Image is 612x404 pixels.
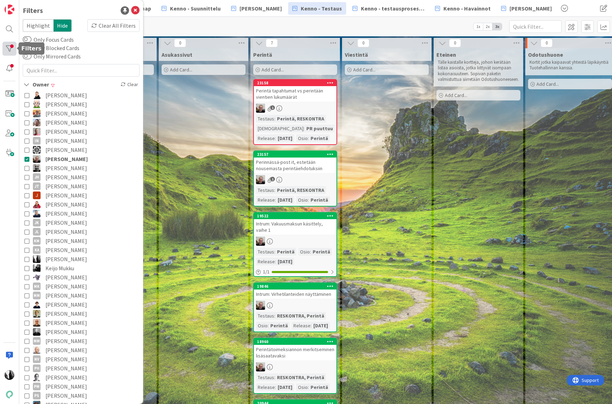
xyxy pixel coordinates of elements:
div: 19522Intrum: Vakuusmaksun käsittely, vaihe 1 [254,213,336,235]
div: Intrum: Vakuusmaksun käsittely, vaihe 1 [254,219,336,235]
span: [PERSON_NAME] [45,273,87,282]
div: Clear [119,80,140,89]
span: : [275,258,276,265]
span: Perintä [253,51,272,58]
div: 23158Perintä tapahtumat vs perintään vientien lukumäärät [254,80,336,102]
div: IN [33,137,41,145]
span: 0 [541,39,553,47]
span: [PERSON_NAME] [45,245,87,255]
span: [PERSON_NAME] [45,236,87,245]
span: 1 [270,177,275,181]
div: Osio [296,134,308,142]
img: JH [256,104,265,113]
div: KA [33,246,41,254]
span: [PERSON_NAME] [510,4,552,13]
span: [PERSON_NAME] [45,145,87,154]
div: Perintä [311,248,332,256]
button: Only Focus Cards [23,36,31,43]
div: [DEMOGRAPHIC_DATA] [256,125,304,132]
span: [PERSON_NAME] [240,4,282,13]
span: : [275,134,276,142]
span: : [304,125,305,132]
img: ET [33,119,41,126]
span: : [308,196,309,204]
div: JH [254,237,336,246]
div: 1/1 [254,267,336,276]
div: 18960Perintätoimeksiannon merkitseminen lisäsaatavaksi [254,339,336,360]
div: 23157 [254,151,336,158]
button: IH [PERSON_NAME] [24,145,138,154]
div: 23157 [257,152,336,157]
img: JH [33,155,41,163]
img: JJ [33,210,41,217]
div: Perintä, RESKONTRA [275,186,326,194]
div: 18960 [254,339,336,345]
img: KV [5,370,14,380]
button: KM [PERSON_NAME] [24,236,138,245]
span: 2x [483,23,492,30]
span: Eteinen [436,51,456,58]
button: ML [PERSON_NAME] [24,309,138,318]
img: MV [33,328,41,336]
div: NV [33,355,41,363]
div: JT [33,182,41,190]
span: Viestintä [345,51,368,58]
span: Add Card... [353,67,376,73]
span: Kenno - Havainnot [443,4,491,13]
div: MK [33,283,41,290]
div: Intrum: Virhetilanteiden näyttäminen [254,290,336,299]
div: Testaus [256,374,274,381]
div: Perinnässä-post it, estetään nousemasta perintäehdotuksiin [254,158,336,173]
span: [PERSON_NAME] [45,100,87,109]
span: 0 [357,39,369,47]
div: Perintä [309,196,330,204]
div: MM [33,292,41,299]
span: [PERSON_NAME] [45,200,87,209]
span: [PERSON_NAME] [45,127,87,136]
div: Release [256,258,275,265]
button: Only Mirrored Cards [23,53,31,60]
div: Perintä [309,383,330,391]
span: : [275,383,276,391]
span: Support [15,1,32,9]
div: 19846Intrum: Virhetilanteiden näyttäminen [254,283,336,299]
div: Filters [23,5,43,16]
div: Release [256,134,275,142]
span: 0 [449,39,461,47]
img: ML [33,310,41,318]
span: : [268,322,269,329]
p: Kortit jotka kaipaavat yhteistä läpikäyntiä Tuotehallinnan kanssa. [529,60,611,71]
div: 19522 [254,213,336,219]
a: Kenno - testausprosessi/Featureflagit [348,2,429,15]
div: Testaus [256,248,274,256]
button: JS [PERSON_NAME] [24,200,138,209]
button: JH [PERSON_NAME] [24,154,138,163]
img: JH [256,301,265,310]
div: 19846 [254,283,336,290]
span: [PERSON_NAME] [45,118,87,127]
span: [PERSON_NAME] [45,173,87,182]
img: JH [256,175,265,184]
div: 23158 [257,81,336,85]
div: MM [33,337,41,345]
img: JH [256,362,265,371]
span: [PERSON_NAME] [45,218,87,227]
button: HJ [PERSON_NAME] [24,127,138,136]
div: Perintä [275,248,296,256]
button: JL [PERSON_NAME] [24,227,138,236]
span: [PERSON_NAME] [45,191,87,200]
button: PH [PERSON_NAME] [24,364,138,373]
span: [PERSON_NAME] [45,209,87,218]
span: Odotushuone [528,51,563,58]
span: [PERSON_NAME] [45,182,87,191]
span: [PERSON_NAME] [45,336,87,346]
img: IH [33,146,41,154]
span: : [275,196,276,204]
button: KV [PERSON_NAME] [24,255,138,264]
span: : [311,322,312,329]
span: [PERSON_NAME] [45,109,87,118]
span: [PERSON_NAME] [45,327,87,336]
div: JH [33,173,41,181]
input: Quick Filter... [23,64,140,77]
img: HJ [33,128,41,135]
